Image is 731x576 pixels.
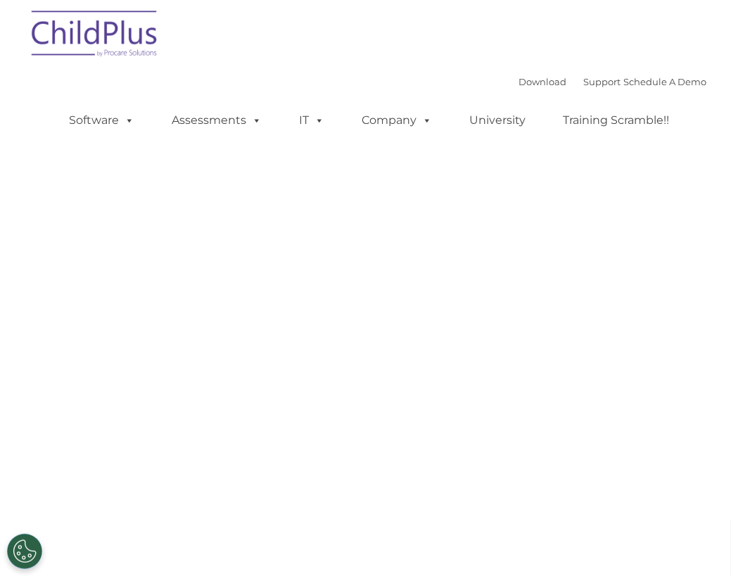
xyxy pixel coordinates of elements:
[519,76,567,87] a: Download
[348,106,447,134] a: Company
[549,106,684,134] a: Training Scramble!!
[456,106,540,134] a: University
[7,534,42,569] button: Cookies Settings
[25,1,165,71] img: ChildPlus by Procare Solutions
[286,106,339,134] a: IT
[624,76,707,87] a: Schedule A Demo
[584,76,621,87] a: Support
[158,106,276,134] a: Assessments
[56,106,149,134] a: Software
[519,76,707,87] font: |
